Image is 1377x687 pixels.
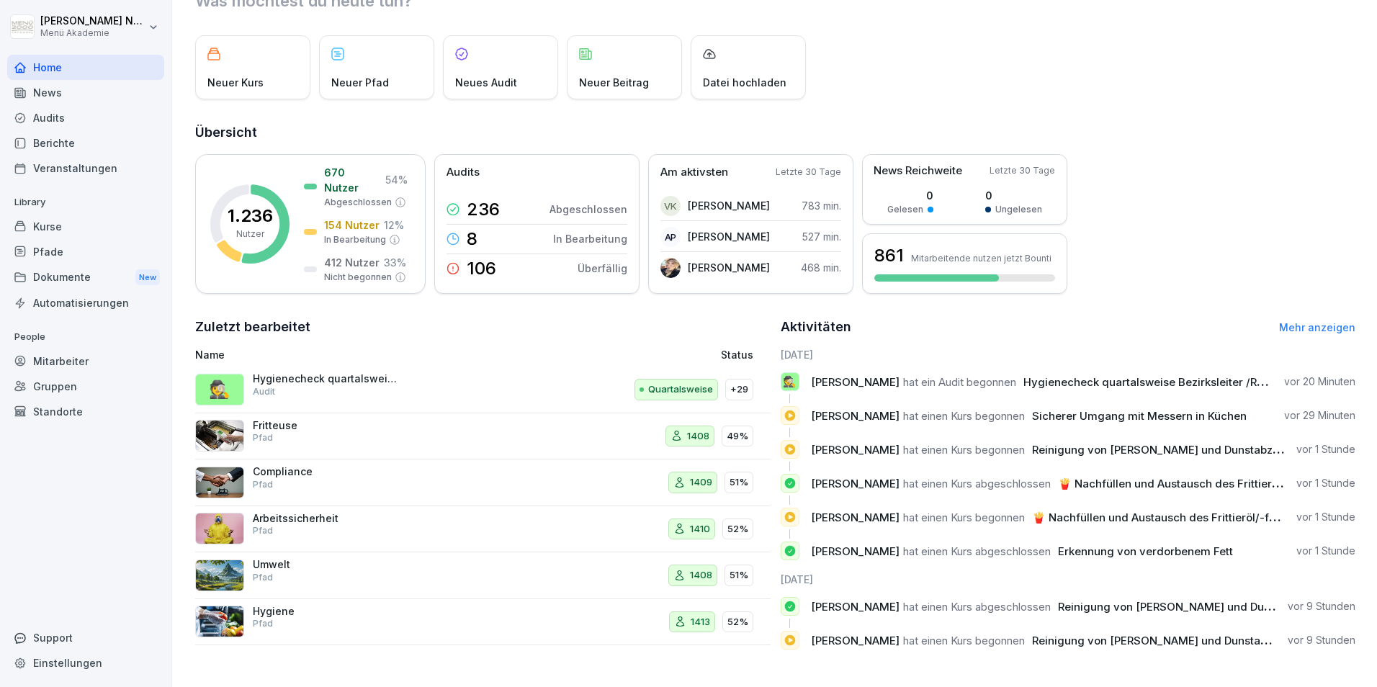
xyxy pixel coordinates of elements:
[903,511,1025,524] span: hat einen Kurs begonnen
[253,512,397,525] p: Arbeitssicherheit
[811,600,900,614] span: [PERSON_NAME]
[1288,599,1355,614] p: vor 9 Stunden
[7,130,164,156] a: Berichte
[7,325,164,349] p: People
[1058,544,1233,558] span: Erkennung von verdorbenem Fett
[1032,443,1331,457] span: Reinigung von [PERSON_NAME] und Dunstabzugshauben
[811,511,900,524] span: [PERSON_NAME]
[40,15,145,27] p: [PERSON_NAME] Nee
[7,625,164,650] div: Support
[1032,409,1247,423] span: Sicherer Umgang mit Messern in Küchen
[781,317,851,337] h2: Aktivitäten
[783,372,797,392] p: 🕵️
[195,552,771,599] a: UmweltPfad140851%
[7,191,164,214] p: Library
[385,172,408,187] p: 54 %
[7,290,164,315] div: Automatisierungen
[236,228,264,241] p: Nutzer
[553,231,627,246] p: In Bearbeitung
[730,382,748,397] p: +29
[887,203,923,216] p: Gelesen
[135,269,160,286] div: New
[721,347,753,362] p: Status
[688,229,770,244] p: [PERSON_NAME]
[384,217,404,233] p: 12 %
[195,367,771,413] a: 🕵️Hygienecheck quartalsweise Bezirksleiter /RegionalleiterAuditQuartalsweise+29
[253,372,397,385] p: Hygienecheck quartalsweise Bezirksleiter /Regionalleiter
[874,243,904,268] h3: 861
[253,385,275,398] p: Audit
[7,374,164,399] a: Gruppen
[195,459,771,506] a: CompliancePfad140951%
[1058,477,1321,490] span: 🍟 Nachfüllen und Austausch des Frittieröl/-fettes
[324,217,380,233] p: 154 Nutzer
[660,196,681,216] div: VK
[7,55,164,80] a: Home
[324,271,392,284] p: Nicht begonnen
[7,105,164,130] a: Audits
[727,522,748,536] p: 52%
[579,75,649,90] p: Neuer Beitrag
[253,524,273,537] p: Pfad
[324,255,380,270] p: 412 Nutzer
[811,477,900,490] span: [PERSON_NAME]
[253,419,397,432] p: Fritteuse
[7,264,164,291] a: DokumenteNew
[7,214,164,239] a: Kurse
[1023,375,1322,389] span: Hygienecheck quartalsweise Bezirksleiter /Regionalleiter
[195,467,244,498] img: f7m8v62ee7n5nq2sscivbeev.png
[995,203,1042,216] p: Ungelesen
[195,513,244,544] img: q4sqv7mlyvifhw23vdoza0ik.png
[903,477,1051,490] span: hat einen Kurs abgeschlossen
[1296,476,1355,490] p: vor 1 Stunde
[7,239,164,264] a: Pfade
[467,201,500,218] p: 236
[903,634,1025,647] span: hat einen Kurs begonnen
[660,227,681,247] div: AP
[228,207,273,225] p: 1.236
[195,413,771,460] a: FritteusePfad140849%
[811,544,900,558] span: [PERSON_NAME]
[1288,633,1355,647] p: vor 9 Stunden
[874,163,962,179] p: News Reichweite
[1058,600,1357,614] span: Reinigung von [PERSON_NAME] und Dunstabzugshauben
[903,375,1016,389] span: hat ein Audit begonnen
[331,75,389,90] p: Neuer Pfad
[730,568,748,583] p: 51%
[195,420,244,452] img: pbizark1n1rfoj522dehoix3.png
[781,347,1356,362] h6: [DATE]
[1279,321,1355,333] a: Mehr anzeigen
[776,166,841,179] p: Letzte 30 Tage
[447,164,480,181] p: Audits
[781,572,1356,587] h6: [DATE]
[253,605,397,618] p: Hygiene
[903,409,1025,423] span: hat einen Kurs begonnen
[253,571,273,584] p: Pfad
[648,382,713,397] p: Quartalsweise
[7,80,164,105] a: News
[7,349,164,374] a: Mitarbeiter
[903,544,1051,558] span: hat einen Kurs abgeschlossen
[690,475,712,490] p: 1409
[985,188,1042,203] p: 0
[253,465,397,478] p: Compliance
[7,650,164,675] div: Einstellungen
[1032,634,1331,647] span: Reinigung von [PERSON_NAME] und Dunstabzugshauben
[7,399,164,424] a: Standorte
[1296,510,1355,524] p: vor 1 Stunde
[1296,544,1355,558] p: vor 1 Stunde
[802,198,841,213] p: 783 min.
[253,558,397,571] p: Umwelt
[811,409,900,423] span: [PERSON_NAME]
[7,156,164,181] a: Veranstaltungen
[195,122,1355,143] h2: Übersicht
[811,375,900,389] span: [PERSON_NAME]
[688,260,770,275] p: [PERSON_NAME]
